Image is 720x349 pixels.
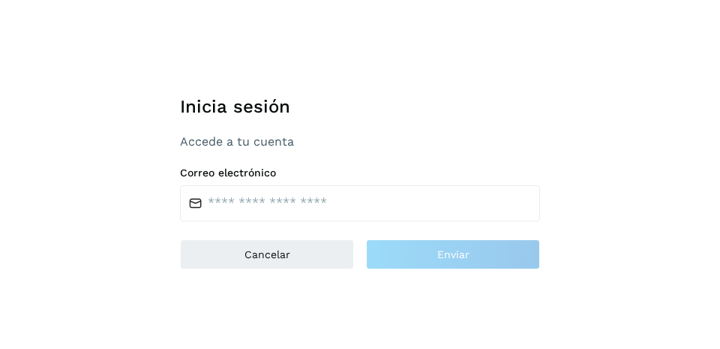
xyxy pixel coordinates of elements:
[180,167,540,179] label: Correo electrónico
[244,249,290,260] span: Cancelar
[366,239,540,269] button: Enviar
[180,134,540,149] p: Accede a tu cuenta
[437,249,469,260] span: Enviar
[180,96,540,118] h1: Inicia sesión
[180,239,354,269] button: Cancelar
